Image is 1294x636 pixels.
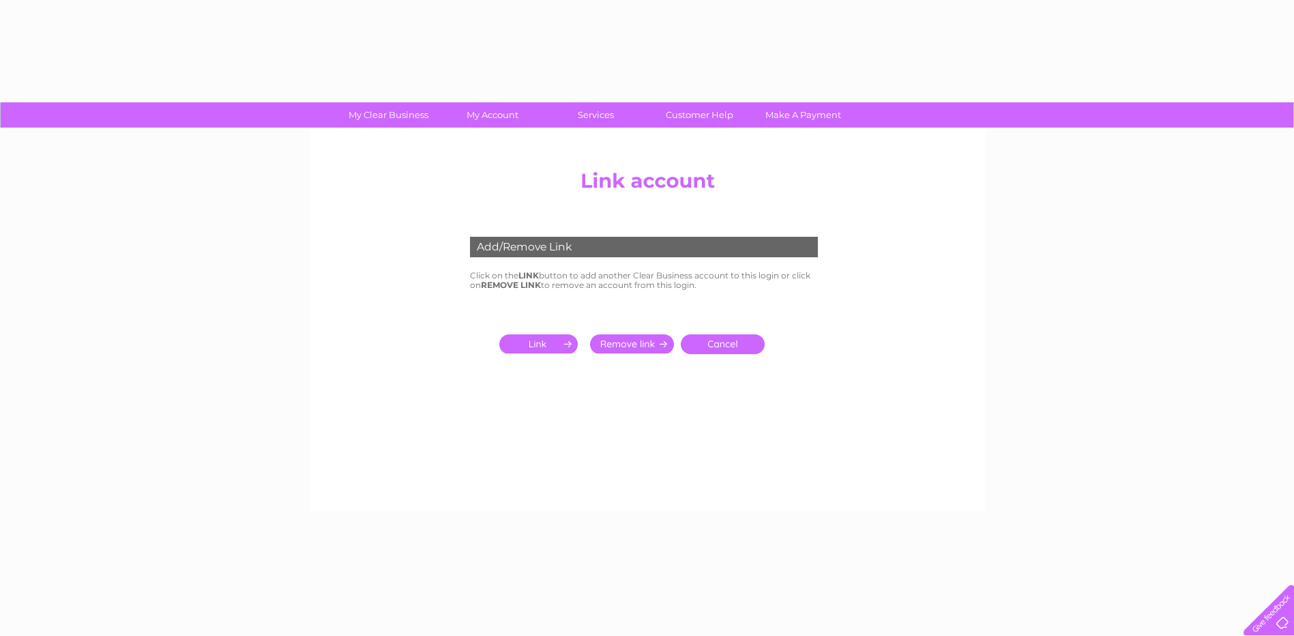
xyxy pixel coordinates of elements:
[332,102,445,128] a: My Clear Business
[540,102,652,128] a: Services
[643,102,756,128] a: Customer Help
[590,334,674,353] input: Submit
[518,270,539,280] b: LINK
[499,334,583,353] input: Submit
[747,102,859,128] a: Make A Payment
[481,280,541,290] b: REMOVE LINK
[467,268,828,293] td: Click on the button to add another Clear Business account to this login or click on to remove an ...
[436,102,548,128] a: My Account
[681,334,765,354] a: Cancel
[470,237,818,257] div: Add/Remove Link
